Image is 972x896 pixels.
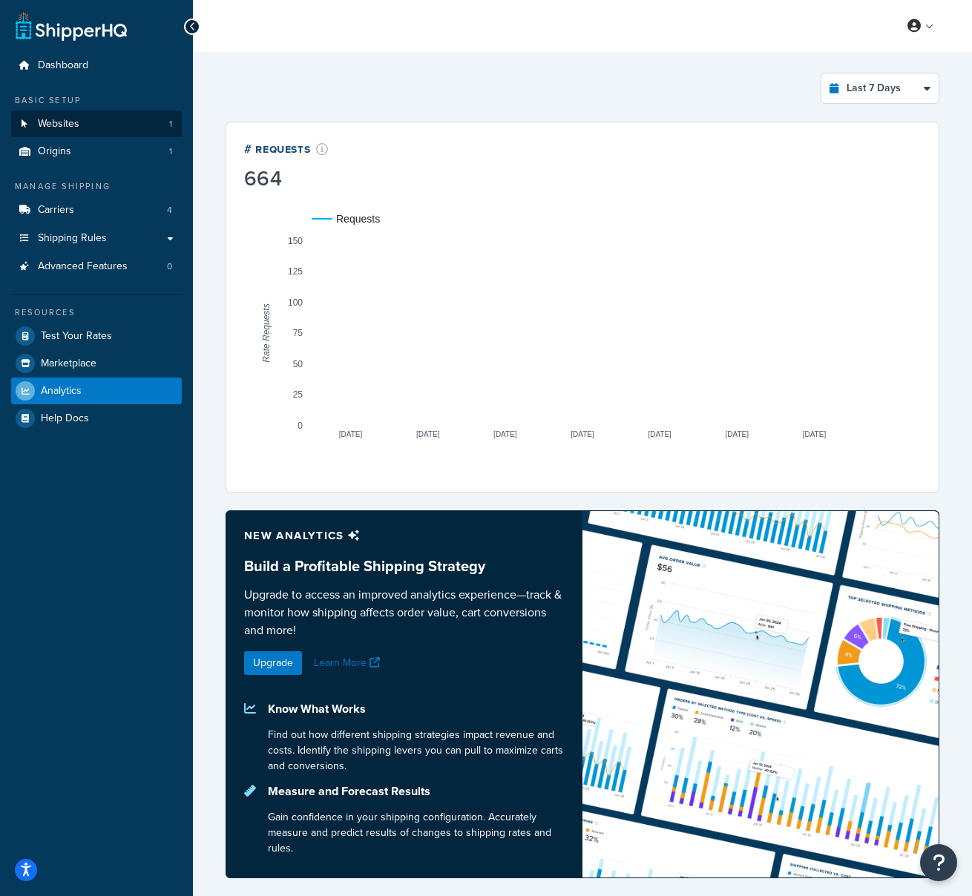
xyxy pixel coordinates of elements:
span: Websites [38,118,79,131]
text: [DATE] [339,430,363,438]
div: Resources [11,306,182,319]
text: [DATE] [726,430,749,438]
text: 25 [293,389,303,400]
a: Help Docs [11,405,182,432]
div: Manage Shipping [11,180,182,193]
div: # Requests [244,140,329,157]
h3: Build a Profitable Shipping Strategy [244,558,565,574]
text: 75 [293,328,303,338]
p: New analytics [244,525,565,546]
div: Basic Setup [11,94,182,107]
p: Measure and Forecast Results [268,781,565,802]
p: Upgrade to access an improved analytics experience—track & monitor how shipping affects order val... [244,586,565,639]
a: Dashboard [11,52,182,79]
span: 0 [167,260,172,273]
span: Origins [38,145,71,158]
li: Carriers [11,197,182,224]
text: [DATE] [571,430,594,438]
p: Find out how different shipping strategies impact revenue and costs. Identify the shipping levers... [268,727,565,774]
text: [DATE] [416,430,440,438]
a: Advanced Features0 [11,253,182,280]
span: Marketplace [41,358,96,370]
a: Analytics [11,378,182,404]
span: 1 [169,118,172,131]
text: Rate Requests [261,303,272,362]
span: Shipping Rules [38,232,107,245]
li: Advanced Features [11,253,182,280]
a: Marketplace [11,350,182,377]
span: Advanced Features [38,260,128,273]
span: 4 [167,204,172,217]
svg: A chart. [244,192,921,474]
text: 0 [298,421,303,431]
div: 664 [244,168,329,189]
span: Analytics [41,385,82,398]
a: Websites1 [11,111,182,138]
a: Learn More [314,655,384,671]
a: Carriers4 [11,197,182,224]
text: 100 [288,297,303,308]
li: Websites [11,111,182,138]
a: Upgrade [244,651,302,675]
span: 1 [169,145,172,158]
a: Origins1 [11,138,182,165]
span: Help Docs [41,412,89,425]
a: Test Your Rates [11,323,182,349]
text: 125 [288,266,303,277]
text: [DATE] [648,430,671,438]
text: [DATE] [493,430,517,438]
text: 150 [288,236,303,246]
button: Open Resource Center [920,844,957,881]
span: Dashboard [38,59,88,72]
text: 50 [293,359,303,369]
text: Requests [336,213,380,225]
text: [DATE] [803,430,827,438]
span: Test Your Rates [41,330,112,343]
a: Shipping Rules [11,225,182,252]
p: Gain confidence in your shipping configuration. Accurately measure and predict results of changes... [268,809,565,856]
p: Know What Works [268,699,565,719]
li: Origins [11,138,182,165]
span: Carriers [38,204,74,217]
